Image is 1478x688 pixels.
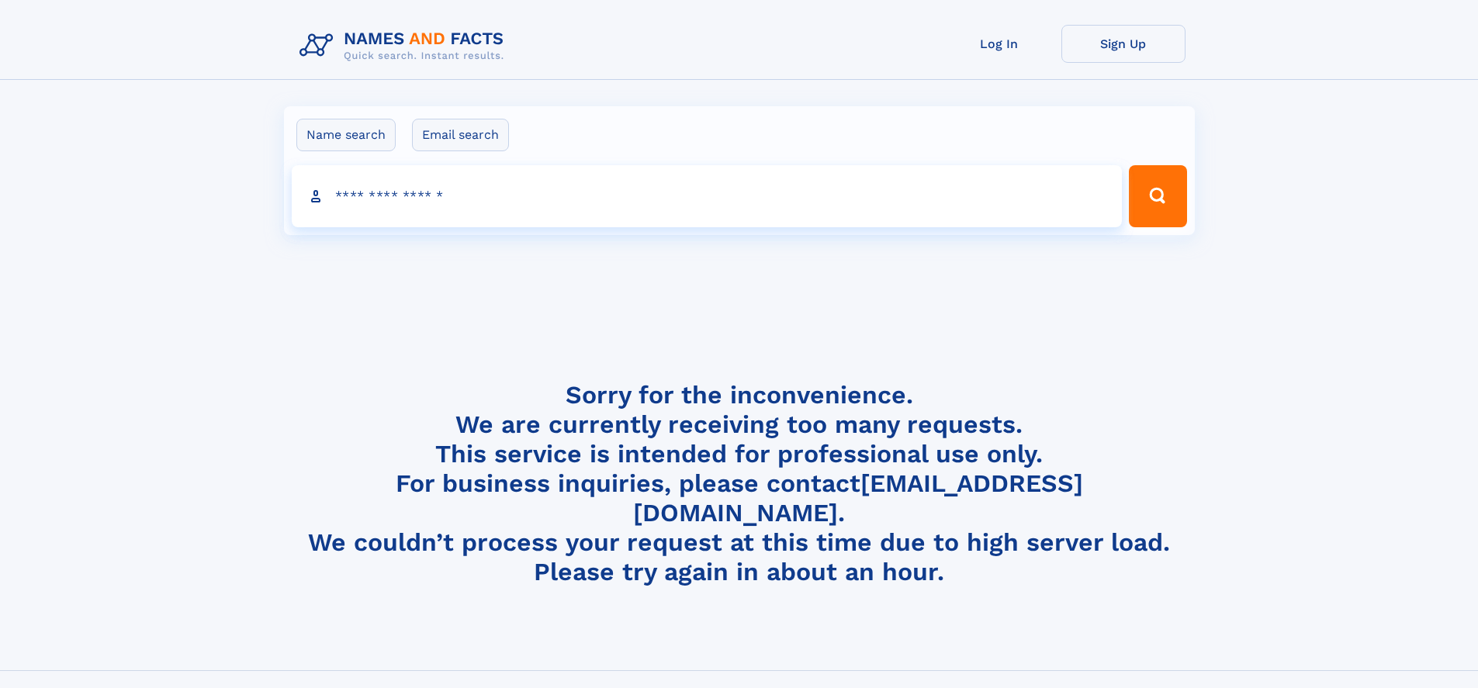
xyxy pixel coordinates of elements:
[633,468,1083,527] a: [EMAIL_ADDRESS][DOMAIN_NAME]
[1061,25,1186,63] a: Sign Up
[937,25,1061,63] a: Log In
[293,25,517,67] img: Logo Names and Facts
[292,165,1123,227] input: search input
[412,119,509,151] label: Email search
[296,119,396,151] label: Name search
[293,380,1186,587] h4: Sorry for the inconvenience. We are currently receiving too many requests. This service is intend...
[1129,165,1186,227] button: Search Button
